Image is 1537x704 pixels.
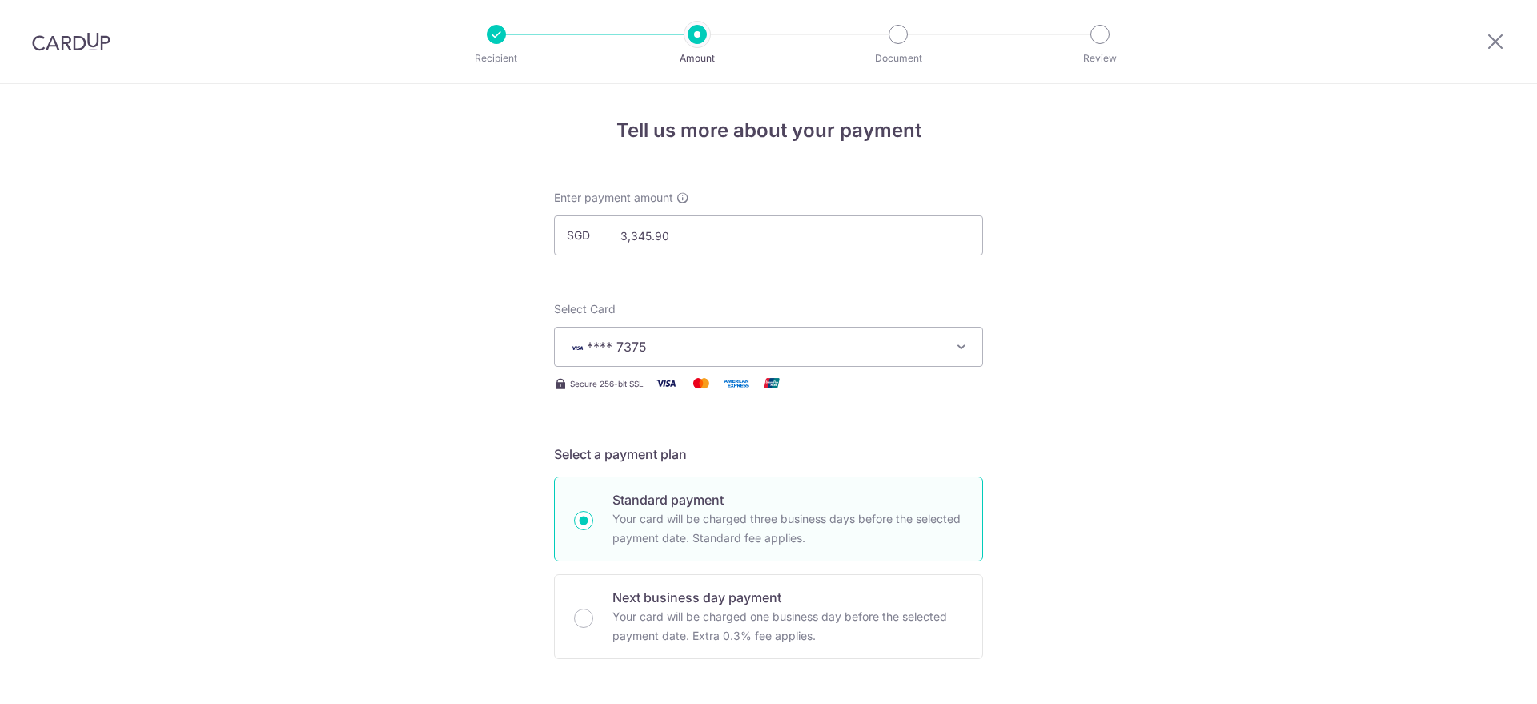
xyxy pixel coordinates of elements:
p: Your card will be charged one business day before the selected payment date. Extra 0.3% fee applies. [612,607,963,646]
input: 0.00 [554,215,983,255]
img: Union Pay [756,373,788,393]
p: Your card will be charged three business days before the selected payment date. Standard fee appl... [612,509,963,548]
span: Secure 256-bit SSL [570,377,644,390]
p: Amount [638,50,756,66]
span: translation missing: en.payables.payment_networks.credit_card.summary.labels.select_card [554,302,616,316]
p: Document [839,50,957,66]
img: Mastercard [685,373,717,393]
iframe: Opens a widget where you can find more information [1435,656,1521,696]
span: Enter payment amount [554,190,673,206]
img: CardUp [32,32,110,51]
p: Standard payment [612,490,963,509]
h5: Select a payment plan [554,445,983,464]
p: Recipient [437,50,556,66]
p: Next business day payment [612,588,963,607]
p: Review [1041,50,1159,66]
span: SGD [567,227,608,243]
h4: Tell us more about your payment [554,116,983,145]
img: VISA [568,342,587,353]
img: American Express [720,373,752,393]
img: Visa [650,373,682,393]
